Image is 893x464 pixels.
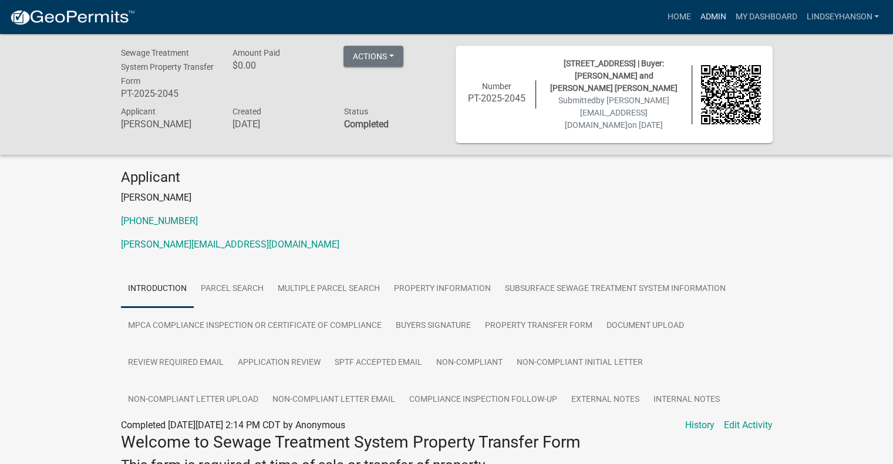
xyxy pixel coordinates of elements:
a: History [685,418,715,432]
a: Lindseyhanson [801,6,884,28]
a: Multiple Parcel Search [271,270,387,308]
strong: Completed [343,118,388,130]
a: Non-Compliant [429,344,510,382]
p: [PERSON_NAME] [121,191,773,205]
a: Home [662,6,695,28]
a: [PERSON_NAME][EMAIL_ADDRESS][DOMAIN_NAME] [121,239,339,250]
h3: Welcome to Sewage Treatment System Property Transfer Form [121,432,773,452]
a: Compliance Inspection Follow-up [402,381,564,419]
a: Edit Activity [724,418,773,432]
h6: [DATE] [232,118,326,130]
a: Review Required Email [121,344,231,382]
a: Non-Compliant Initial letter [510,344,650,382]
h4: Applicant [121,169,773,186]
a: Property Information [387,270,498,308]
a: Subsurface Sewage Treatment System Information [498,270,733,308]
span: Submitted on [DATE] [558,96,669,130]
span: Status [343,107,368,116]
a: Non-Compliant Letter Upload [121,381,265,419]
span: Completed [DATE][DATE] 2:14 PM CDT by Anonymous [121,419,345,431]
a: Introduction [121,270,194,308]
a: Document Upload [599,307,691,345]
a: Admin [695,6,730,28]
a: Non-compliant Letter Email [265,381,402,419]
span: [STREET_ADDRESS] | Buyer: [PERSON_NAME] and [PERSON_NAME] [PERSON_NAME] [550,59,678,93]
img: QR code [701,65,761,125]
a: [PHONE_NUMBER] [121,215,198,226]
a: Property Transfer Form [478,307,599,345]
a: Buyers Signature [389,307,478,345]
span: Created [232,107,261,116]
a: My Dashboard [730,6,801,28]
a: External Notes [564,381,646,419]
h6: PT-2025-2045 [121,88,215,99]
span: Amount Paid [232,48,279,57]
span: Applicant [121,107,156,116]
h6: PT-2025-2045 [467,93,527,104]
span: Number [482,82,511,91]
a: MPCA Compliance Inspection or Certificate of Compliance [121,307,389,345]
span: Sewage Treatment System Property Transfer Form [121,48,214,86]
a: Internal Notes [646,381,727,419]
button: Actions [343,46,403,67]
h6: [PERSON_NAME] [121,118,215,130]
a: Application Review [231,344,328,382]
span: by [PERSON_NAME][EMAIL_ADDRESS][DOMAIN_NAME] [565,96,669,130]
a: Parcel search [194,270,271,308]
a: SPTF Accepted Email [328,344,429,382]
h6: $0.00 [232,60,326,71]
